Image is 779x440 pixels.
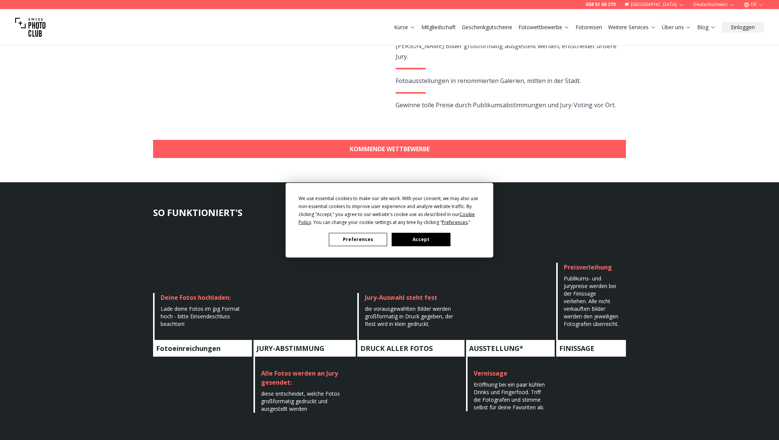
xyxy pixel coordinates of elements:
[299,211,475,225] span: Cookie Policy
[286,183,493,257] div: Cookie Consent Prompt
[329,233,387,246] button: Preferences
[392,233,450,246] button: Accept
[299,194,480,226] div: We use essential cookies to make our site work. With your consent, we may also use non-essential ...
[442,219,468,225] span: Preferences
